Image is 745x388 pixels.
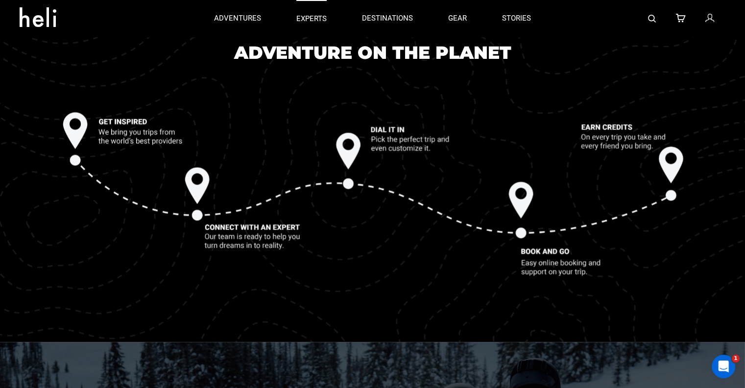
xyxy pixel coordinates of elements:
[362,13,413,24] p: destinations
[296,14,327,24] p: experts
[712,355,735,378] iframe: Intercom live chat
[648,15,656,23] img: search-bar-icon.svg
[732,355,740,362] span: 1
[201,13,544,66] h1: The best way to book adventure on the planet
[214,13,261,24] p: adventures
